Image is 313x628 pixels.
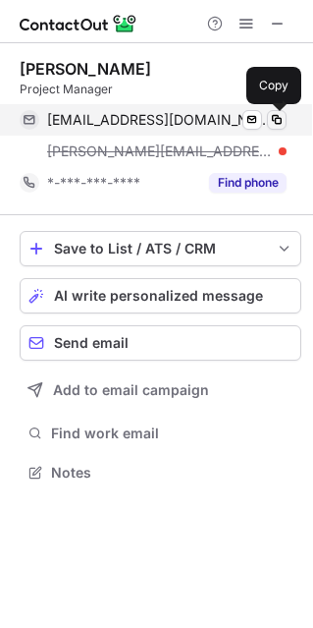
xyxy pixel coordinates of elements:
[209,173,287,193] button: Reveal Button
[20,231,301,266] button: save-profile-one-click
[20,459,301,486] button: Notes
[53,382,209,398] span: Add to email campaign
[20,12,137,35] img: ContactOut v5.3.10
[51,464,293,482] span: Notes
[20,372,301,408] button: Add to email campaign
[20,420,301,447] button: Find work email
[20,325,301,361] button: Send email
[54,335,129,351] span: Send email
[20,278,301,314] button: AI write personalized message
[20,81,301,98] div: Project Manager
[51,425,293,442] span: Find work email
[47,111,272,129] span: [EMAIL_ADDRESS][DOMAIN_NAME]
[54,241,267,257] div: Save to List / ATS / CRM
[54,288,263,304] span: AI write personalized message
[47,143,272,160] span: [PERSON_NAME][EMAIL_ADDRESS][DOMAIN_NAME]
[20,59,151,79] div: [PERSON_NAME]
